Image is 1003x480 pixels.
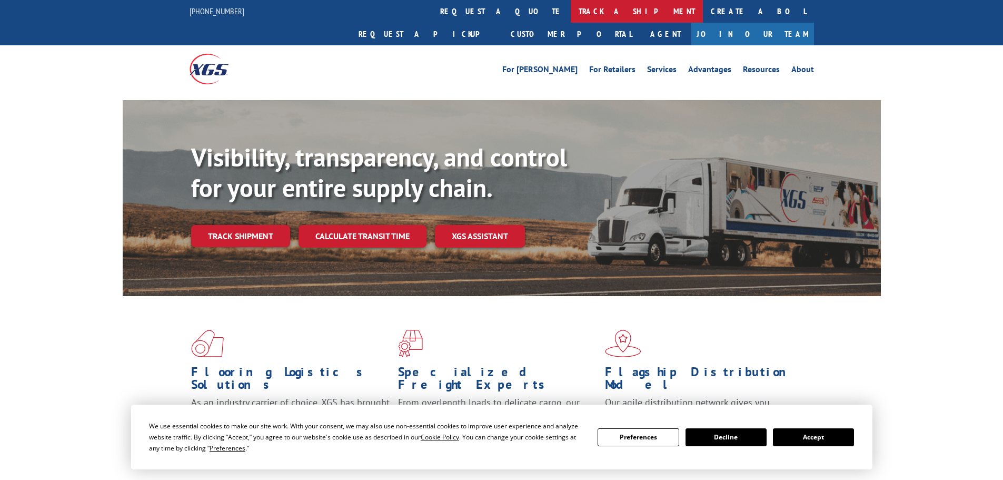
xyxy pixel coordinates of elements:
a: Agent [640,23,691,45]
a: For Retailers [589,65,635,77]
a: Customer Portal [503,23,640,45]
a: Calculate transit time [299,225,426,248]
span: Preferences [210,444,245,453]
button: Preferences [598,428,679,446]
a: [PHONE_NUMBER] [190,6,244,16]
button: Accept [773,428,854,446]
b: Visibility, transparency, and control for your entire supply chain. [191,141,567,204]
a: Advantages [688,65,731,77]
p: From overlength loads to delicate cargo, our experienced staff knows the best way to move your fr... [398,396,597,443]
a: Track shipment [191,225,290,247]
img: xgs-icon-total-supply-chain-intelligence-red [191,330,224,357]
span: Cookie Policy [421,433,459,442]
div: Cookie Consent Prompt [131,405,872,469]
h1: Specialized Freight Experts [398,366,597,396]
a: About [791,65,814,77]
a: Request a pickup [351,23,503,45]
a: Services [647,65,677,77]
img: xgs-icon-focused-on-flooring-red [398,330,423,357]
span: Our agile distribution network gives you nationwide inventory management on demand. [605,396,799,421]
a: XGS ASSISTANT [435,225,525,248]
h1: Flooring Logistics Solutions [191,366,390,396]
span: As an industry carrier of choice, XGS has brought innovation and dedication to flooring logistics... [191,396,390,434]
a: Join Our Team [691,23,814,45]
img: xgs-icon-flagship-distribution-model-red [605,330,641,357]
h1: Flagship Distribution Model [605,366,804,396]
a: For [PERSON_NAME] [502,65,578,77]
a: Resources [743,65,780,77]
button: Decline [686,428,767,446]
div: We use essential cookies to make our site work. With your consent, we may also use non-essential ... [149,420,585,454]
